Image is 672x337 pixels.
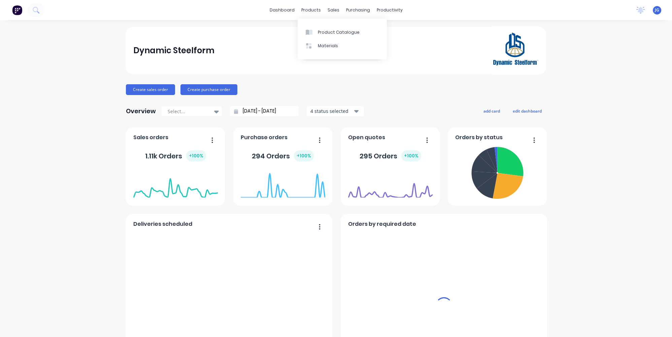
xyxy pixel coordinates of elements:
[145,150,206,161] div: 1.11k Orders
[294,150,314,161] div: + 100 %
[298,39,387,53] a: Materials
[492,26,539,75] img: Dynamic Steelform
[318,29,360,35] div: Product Catalogue
[298,5,324,15] div: products
[266,5,298,15] a: dashboard
[133,133,168,142] span: Sales orders
[241,133,288,142] span: Purchase orders
[180,84,237,95] button: Create purchase order
[324,5,343,15] div: sales
[348,133,385,142] span: Open quotes
[343,5,373,15] div: purchasing
[310,108,353,115] div: 4 status selected
[133,44,214,57] div: Dynamic Steelform
[655,7,659,13] span: JG
[252,150,314,161] div: 294 Orders
[455,133,503,142] span: Orders by status
[401,150,421,161] div: + 100 %
[133,220,192,228] span: Deliveries scheduled
[318,43,338,49] div: Materials
[360,150,421,161] div: 295 Orders
[479,106,504,115] button: add card
[508,106,546,115] button: edit dashboard
[298,25,387,39] a: Product Catalogue
[126,84,175,95] button: Create sales order
[126,104,156,118] div: Overview
[307,106,364,116] button: 4 status selected
[186,150,206,161] div: + 100 %
[12,5,22,15] img: Factory
[373,5,406,15] div: productivity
